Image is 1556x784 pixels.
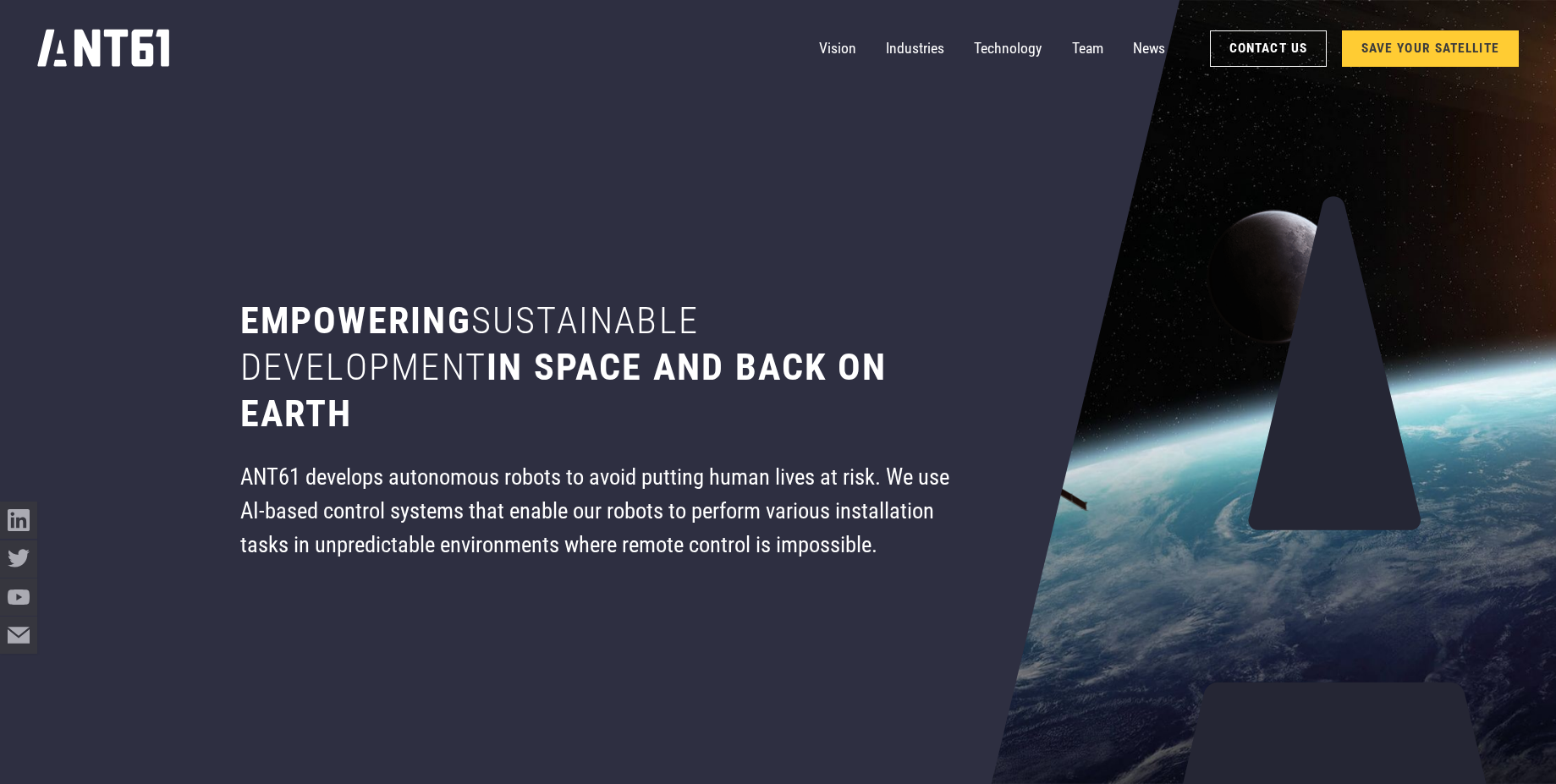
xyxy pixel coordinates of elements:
a: News [1133,30,1165,67]
a: Technology [974,30,1042,67]
a: Contact Us [1210,30,1327,67]
a: Vision [819,30,856,67]
a: Industries [886,30,944,67]
h1: Empowering in space and back on earth [240,298,961,438]
a: home [37,24,170,74]
div: ANT61 develops autonomous robots to avoid putting human lives at risk. We use AI-based control sy... [240,460,961,561]
a: SAVE YOUR SATELLITE [1342,30,1519,67]
a: Team [1072,30,1103,67]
